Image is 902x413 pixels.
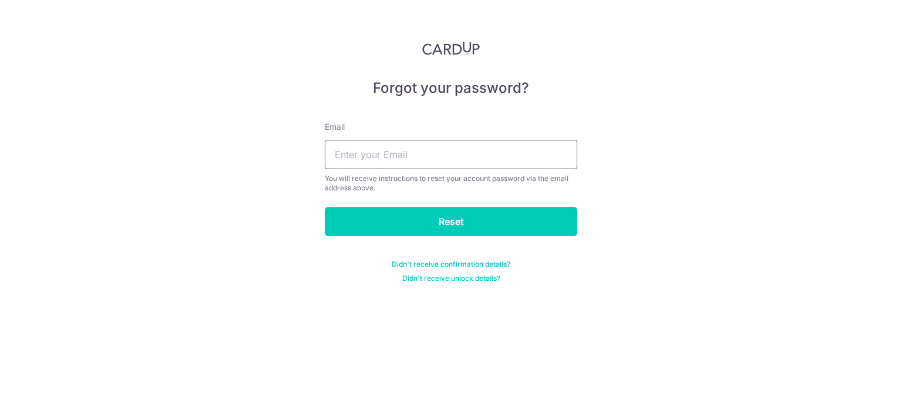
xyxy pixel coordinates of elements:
label: Email [325,121,345,133]
input: Enter your Email [325,140,577,169]
a: Didn't receive unlock details? [402,274,500,283]
h5: Forgot your password? [325,79,577,98]
a: Didn't receive confirmation details? [392,260,510,269]
input: Reset [325,207,577,236]
img: CardUp Logo [422,41,480,55]
div: You will receive instructions to reset your account password via the email address above. [325,174,577,193]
